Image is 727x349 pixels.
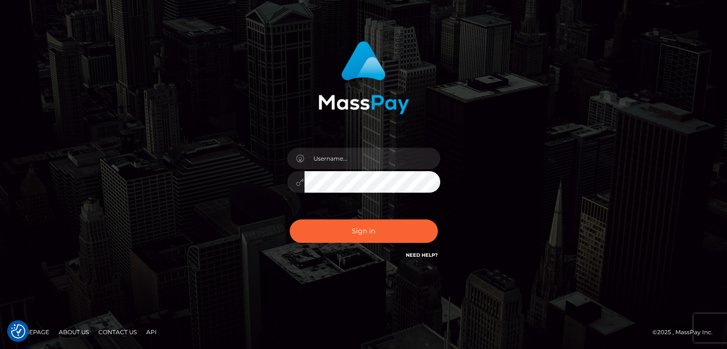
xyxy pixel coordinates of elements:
img: MassPay Login [318,41,409,114]
a: Need Help? [406,252,438,258]
input: Username... [304,148,440,169]
a: Homepage [11,325,53,339]
button: Sign in [290,219,438,243]
a: About Us [55,325,93,339]
a: API [142,325,161,339]
a: Contact Us [95,325,141,339]
button: Consent Preferences [11,324,25,338]
img: Revisit consent button [11,324,25,338]
div: © 2025 , MassPay Inc. [652,327,720,338]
